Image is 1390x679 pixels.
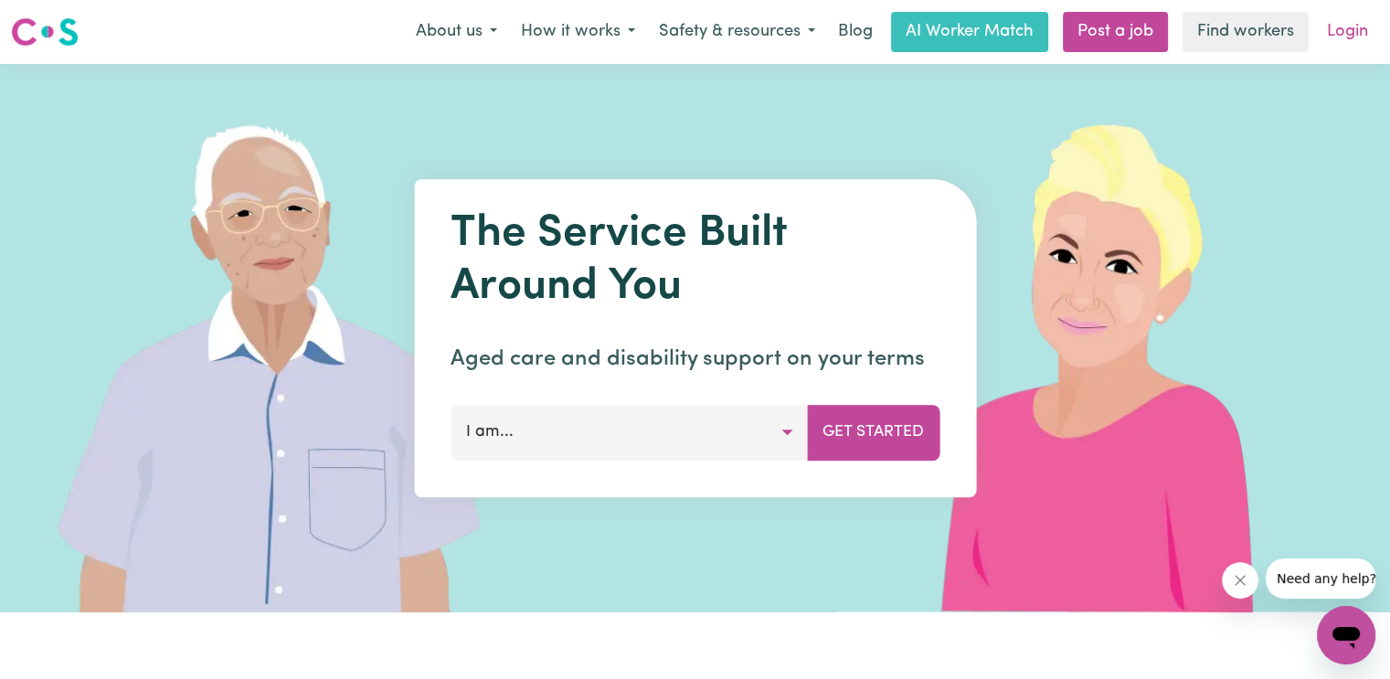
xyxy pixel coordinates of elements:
[11,13,111,27] span: Need any help?
[1316,12,1379,52] a: Login
[1266,558,1375,599] iframe: Message from company
[451,343,939,376] p: Aged care and disability support on your terms
[827,12,884,52] a: Blog
[11,11,79,53] a: Careseekers logo
[509,13,647,51] button: How it works
[11,16,79,48] img: Careseekers logo
[647,13,827,51] button: Safety & resources
[1317,606,1375,664] iframe: Button to launch messaging window
[451,405,808,460] button: I am...
[891,12,1048,52] a: AI Worker Match
[1063,12,1168,52] a: Post a job
[404,13,509,51] button: About us
[451,208,939,313] h1: The Service Built Around You
[1222,562,1258,599] iframe: Close message
[807,405,939,460] button: Get Started
[1183,12,1309,52] a: Find workers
